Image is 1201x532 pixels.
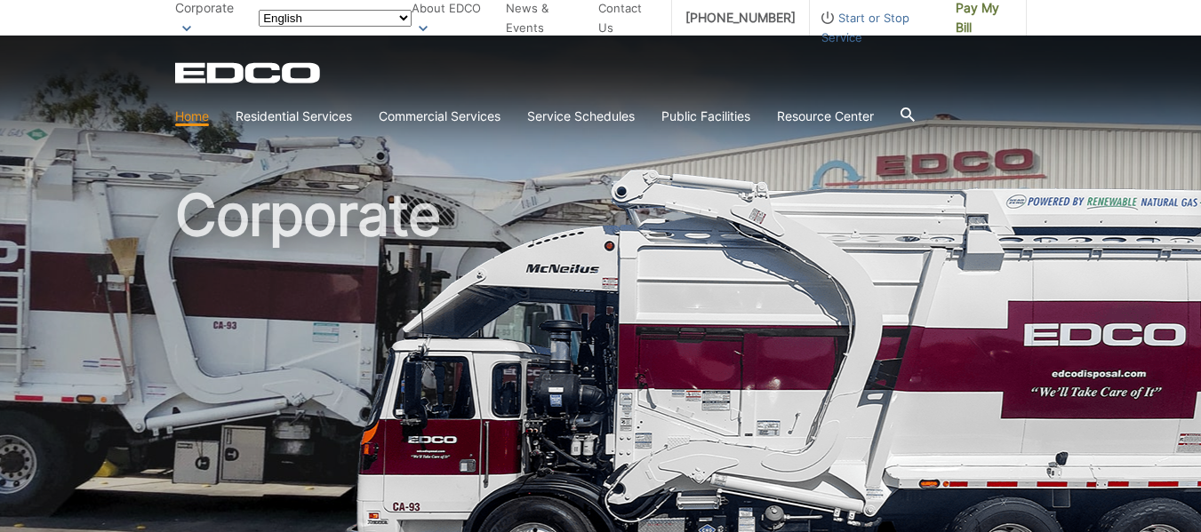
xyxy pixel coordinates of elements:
a: Commercial Services [379,107,500,126]
a: Home [175,107,209,126]
a: Service Schedules [527,107,635,126]
a: EDCD logo. Return to the homepage. [175,62,323,83]
a: Residential Services [236,107,352,126]
a: Public Facilities [661,107,750,126]
select: Select a language [259,10,412,27]
a: Resource Center [777,107,874,126]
